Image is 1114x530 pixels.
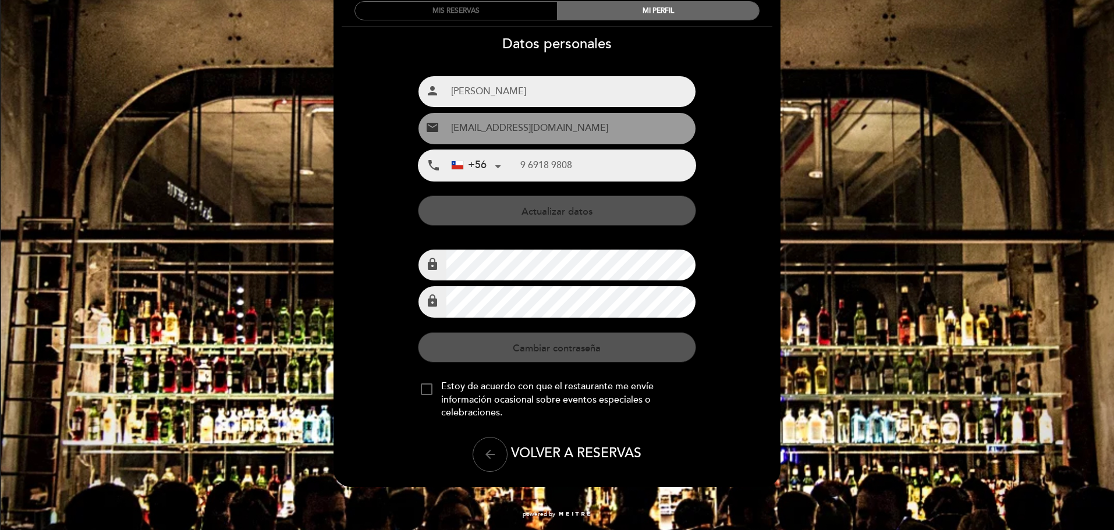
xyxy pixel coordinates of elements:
i: local_phone [427,158,441,173]
input: Email [446,113,695,144]
input: Teléfono Móvil [520,150,695,181]
div: MIS RESERVAS [355,2,557,20]
button: Cambiar contraseña [418,332,696,362]
i: email [425,120,439,134]
i: arrow_back [483,447,497,461]
div: Chile: +56 [447,151,505,180]
button: Actualizar datos [418,195,696,226]
button: arrow_back [473,437,508,472]
span: Estoy de acuerdo con que el restaurante me envíe información ocasional sobre eventos especiales o... [441,380,693,420]
img: MEITRE [558,511,591,517]
div: MI PERFIL [557,2,759,20]
span: VOLVER A RESERVAS [511,446,641,462]
span: powered by [523,510,555,518]
div: +56 [452,158,487,173]
h2: Datos personales [333,35,781,52]
a: powered by [523,510,591,518]
i: person [425,84,439,98]
i: lock [425,257,439,271]
i: lock [425,294,439,308]
input: Nombre completo [446,76,695,107]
